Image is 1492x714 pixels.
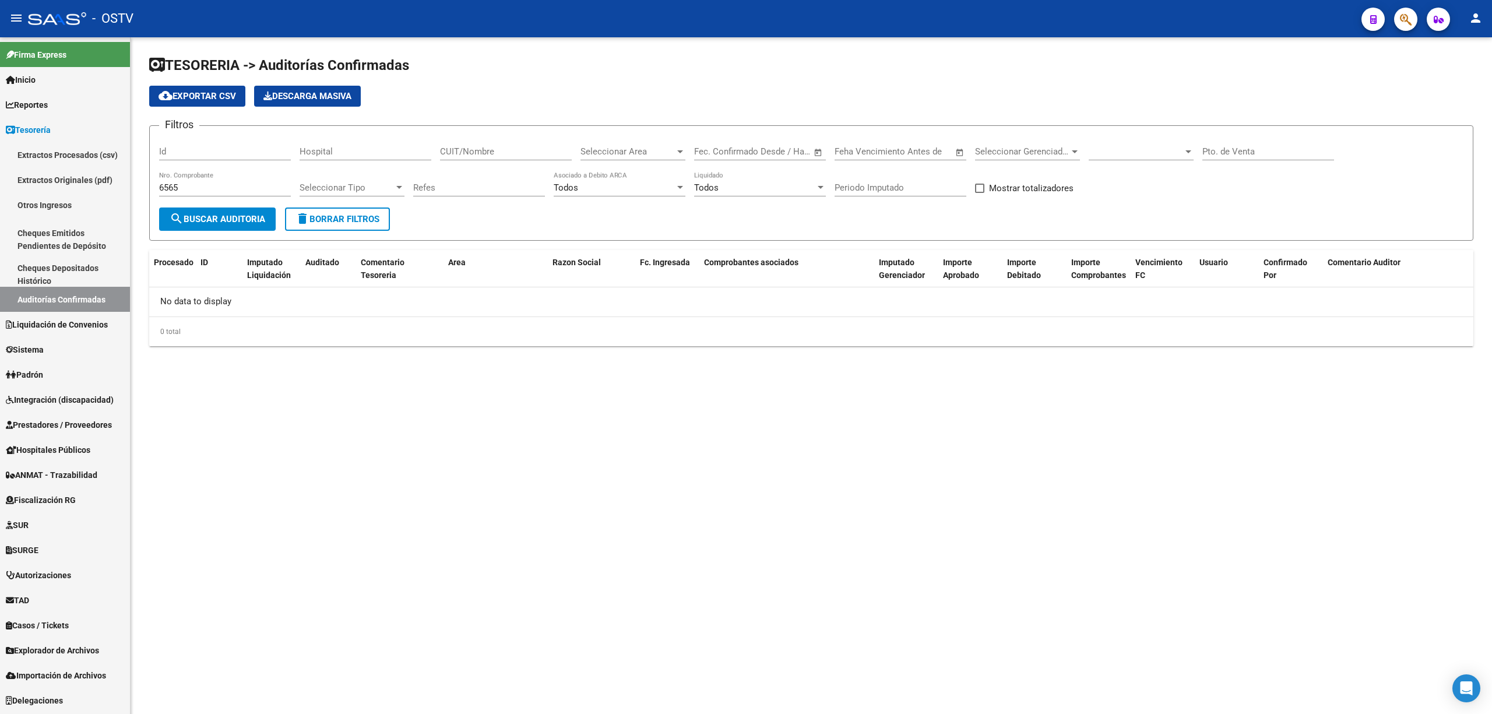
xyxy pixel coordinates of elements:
[752,146,808,157] input: Fecha fin
[1067,250,1131,289] datatable-header-cell: Importe Comprobantes
[975,146,1069,157] span: Seleccionar Gerenciador
[170,214,265,224] span: Buscar Auditoria
[295,212,309,226] mat-icon: delete
[1469,11,1483,25] mat-icon: person
[1002,250,1067,289] datatable-header-cell: Importe Debitado
[6,393,114,406] span: Integración (discapacidad)
[1328,258,1400,267] span: Comentario Auditor
[6,619,69,632] span: Casos / Tickets
[704,258,798,267] span: Comprobantes asociados
[1007,258,1041,280] span: Importe Debitado
[6,368,43,381] span: Padrón
[300,182,394,193] span: Seleccionar Tipo
[6,694,63,707] span: Delegaciones
[938,250,1002,289] datatable-header-cell: Importe Aprobado
[295,214,379,224] span: Borrar Filtros
[6,594,29,607] span: TAD
[448,258,466,267] span: Area
[1199,258,1228,267] span: Usuario
[149,317,1473,346] div: 0 total
[6,418,112,431] span: Prestadores / Proveedores
[263,91,351,101] span: Descarga Masiva
[874,250,938,289] datatable-header-cell: Imputado Gerenciador
[6,519,29,532] span: SUR
[301,250,356,289] datatable-header-cell: Auditado
[149,57,409,73] span: TESORERIA -> Auditorías Confirmadas
[6,73,36,86] span: Inicio
[554,182,578,193] span: Todos
[1452,674,1480,702] div: Open Intercom Messenger
[6,318,108,331] span: Liquidación de Convenios
[694,146,741,157] input: Fecha inicio
[6,544,38,557] span: SURGE
[6,469,97,481] span: ANMAT - Trazabilidad
[285,207,390,231] button: Borrar Filtros
[149,86,245,107] button: Exportar CSV
[305,258,339,267] span: Auditado
[361,258,404,280] span: Comentario Tesoreria
[699,250,874,289] datatable-header-cell: Comprobantes asociados
[1071,258,1126,280] span: Importe Comprobantes
[6,99,48,111] span: Reportes
[444,250,531,289] datatable-header-cell: Area
[254,86,361,107] button: Descarga Masiva
[356,250,444,289] datatable-header-cell: Comentario Tesoreria
[159,207,276,231] button: Buscar Auditoria
[159,89,173,103] mat-icon: cloud_download
[6,343,44,356] span: Sistema
[640,258,690,267] span: Fc. Ingresada
[6,669,106,682] span: Importación de Archivos
[149,287,1473,316] div: No data to display
[879,258,925,280] span: Imputado Gerenciador
[1135,258,1183,280] span: Vencimiento FC
[200,258,208,267] span: ID
[6,444,90,456] span: Hospitales Públicos
[170,212,184,226] mat-icon: search
[9,11,23,25] mat-icon: menu
[6,494,76,507] span: Fiscalización RG
[1264,258,1307,280] span: Confirmado Por
[989,181,1074,195] span: Mostrar totalizadores
[943,258,979,280] span: Importe Aprobado
[6,48,66,61] span: Firma Express
[953,146,967,159] button: Open calendar
[548,250,635,289] datatable-header-cell: Razon Social
[812,146,825,159] button: Open calendar
[1195,250,1259,289] datatable-header-cell: Usuario
[254,86,361,107] app-download-masive: Descarga masiva de comprobantes (adjuntos)
[247,258,291,280] span: Imputado Liquidación
[159,117,199,133] h3: Filtros
[1259,250,1323,289] datatable-header-cell: Confirmado Por
[553,258,601,267] span: Razon Social
[635,250,699,289] datatable-header-cell: Fc. Ingresada
[6,569,71,582] span: Autorizaciones
[242,250,301,289] datatable-header-cell: Imputado Liquidación
[6,124,51,136] span: Tesorería
[159,91,236,101] span: Exportar CSV
[154,258,193,267] span: Procesado
[1323,250,1469,289] datatable-header-cell: Comentario Auditor
[1131,250,1195,289] datatable-header-cell: Vencimiento FC
[92,6,133,31] span: - OSTV
[149,250,196,289] datatable-header-cell: Procesado
[694,182,719,193] span: Todos
[6,644,99,657] span: Explorador de Archivos
[196,250,242,289] datatable-header-cell: ID
[580,146,675,157] span: Seleccionar Area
